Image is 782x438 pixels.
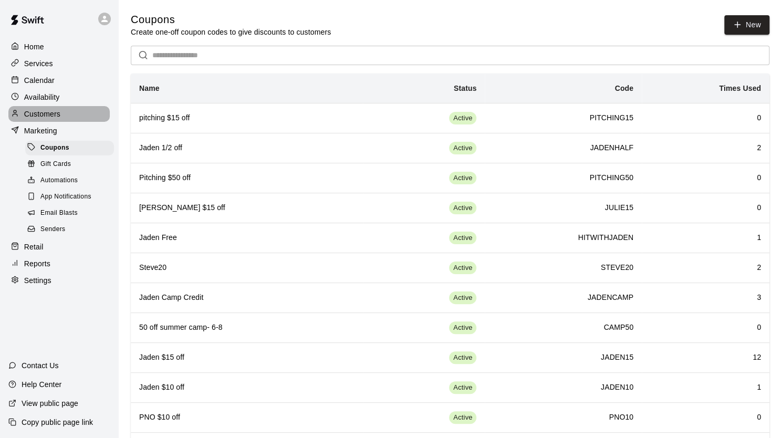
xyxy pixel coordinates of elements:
p: Retail [24,242,44,252]
h6: 3 [650,292,761,304]
span: Email Blasts [40,208,78,218]
h6: JADEN10 [493,382,633,393]
p: Contact Us [22,360,59,371]
a: Availability [8,89,110,105]
span: Gift Cards [40,159,71,170]
h6: PITCHING50 [493,172,633,184]
h6: JADENHALF [493,142,633,154]
h6: 12 [650,352,761,363]
p: View public page [22,398,78,409]
h6: Pitching $50 off [139,172,354,184]
span: Senders [40,224,66,235]
a: Retail [8,239,110,255]
h5: Coupons [131,13,331,27]
a: Home [8,39,110,55]
a: Reports [8,256,110,272]
p: Marketing [24,126,57,136]
div: Automations [25,173,114,188]
h6: JADENCAMP [493,292,633,304]
h6: 0 [650,202,761,214]
span: Active [449,113,476,123]
span: Active [449,143,476,153]
h6: Jaden $15 off [139,352,354,363]
span: App Notifications [40,192,91,202]
span: Active [449,293,476,303]
p: Availability [24,92,60,102]
a: Calendar [8,72,110,88]
p: Help Center [22,379,61,390]
p: Reports [24,258,50,269]
div: Senders [25,222,114,237]
span: Active [449,383,476,393]
div: Coupons [25,141,114,155]
p: Calendar [24,75,55,86]
a: Email Blasts [25,205,118,222]
h6: Jaden Camp Credit [139,292,354,304]
p: Services [24,58,53,69]
h6: 2 [650,262,761,274]
p: Create one-off coupon codes to give discounts to customers [131,27,331,37]
b: Times Used [719,84,761,92]
h6: HITWITHJADEN [493,232,633,244]
a: Coupons [25,140,118,156]
h6: [PERSON_NAME] $15 off [139,202,354,214]
h6: JADEN15 [493,352,633,363]
span: Active [449,173,476,183]
a: Services [8,56,110,71]
h6: 0 [650,112,761,124]
h6: 0 [650,172,761,184]
h6: Jaden 1/2 off [139,142,354,154]
a: App Notifications [25,189,118,205]
h6: 0 [650,322,761,333]
h6: CAMP50 [493,322,633,333]
span: Active [449,323,476,333]
h6: JULIE15 [493,202,633,214]
a: Marketing [8,123,110,139]
h6: pitching $15 off [139,112,354,124]
h6: PNO10 [493,412,633,423]
a: Senders [25,222,118,238]
a: Customers [8,106,110,122]
p: Copy public page link [22,417,93,427]
div: Gift Cards [25,157,114,172]
span: Active [449,353,476,363]
h6: Steve20 [139,262,354,274]
span: Coupons [40,143,69,153]
h6: PNO $10 off [139,412,354,423]
h6: 2 [650,142,761,154]
b: Code [614,84,633,92]
h6: Jaden $10 off [139,382,354,393]
span: Automations [40,175,78,186]
b: Name [139,84,160,92]
h6: Jaden Free [139,232,354,244]
b: Status [454,84,477,92]
button: New [724,15,769,35]
div: Settings [8,273,110,288]
p: Settings [24,275,51,286]
p: Customers [24,109,60,119]
h6: 0 [650,412,761,423]
h6: 50 off summer camp- 6-8 [139,322,354,333]
h6: PITCHING15 [493,112,633,124]
a: Gift Cards [25,156,118,172]
div: App Notifications [25,190,114,204]
h6: STEVE20 [493,262,633,274]
p: Home [24,41,44,52]
h6: 1 [650,232,761,244]
h6: 1 [650,382,761,393]
span: Active [449,233,476,243]
span: Active [449,203,476,213]
a: Automations [25,173,118,189]
span: Active [449,413,476,423]
div: Email Blasts [25,206,114,221]
span: Active [449,263,476,273]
